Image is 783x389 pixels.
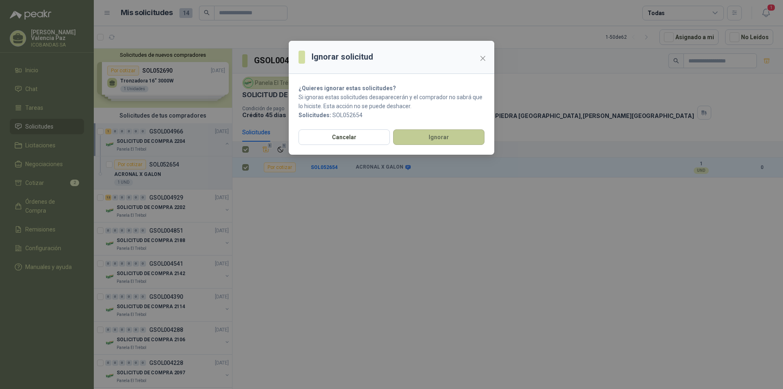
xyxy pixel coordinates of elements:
[299,129,390,145] button: Cancelar
[299,111,484,120] p: SOL052654
[299,85,396,91] strong: ¿Quieres ignorar estas solicitudes?
[480,55,486,62] span: close
[299,112,331,118] b: Solicitudes:
[476,52,489,65] button: Close
[299,93,484,111] p: Si ignoras estas solicitudes desaparecerán y el comprador no sabrá que lo hiciste. Esta acción no...
[312,51,373,63] h3: Ignorar solicitud
[393,129,484,145] button: Ignorar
